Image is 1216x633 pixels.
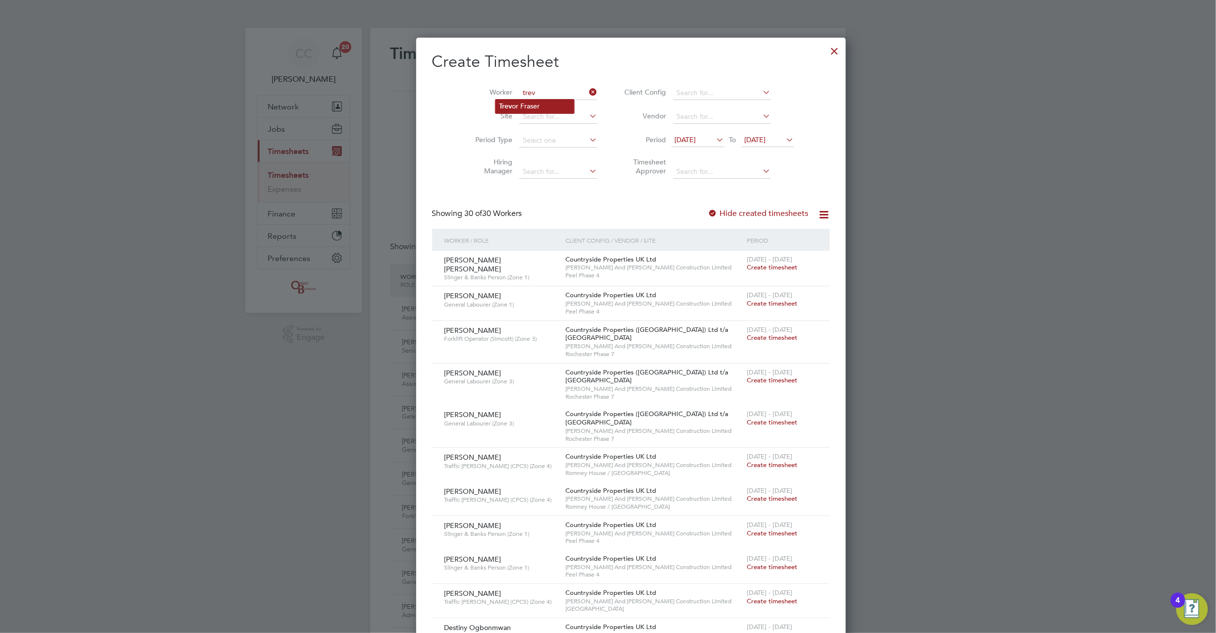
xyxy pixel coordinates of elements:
[565,342,742,350] span: [PERSON_NAME] And [PERSON_NAME] Construction Limited
[468,135,512,144] label: Period Type
[565,469,742,477] span: Romney House / [GEOGRAPHIC_DATA]
[747,376,797,384] span: Create timesheet
[565,255,656,264] span: Countryside Properties UK Ltd
[565,529,742,537] span: [PERSON_NAME] And [PERSON_NAME] Construction Limited
[444,326,501,335] span: [PERSON_NAME]
[499,102,512,110] b: Trev
[565,563,742,571] span: [PERSON_NAME] And [PERSON_NAME] Construction Limited
[444,496,558,504] span: Traffic [PERSON_NAME] (CPCS) (Zone 4)
[747,410,792,418] span: [DATE] - [DATE]
[444,291,501,300] span: [PERSON_NAME]
[1176,593,1208,625] button: Open Resource Center, 4 new notifications
[444,256,501,273] span: [PERSON_NAME] [PERSON_NAME]
[726,133,739,146] span: To
[565,350,742,358] span: Rochester Phase 7
[444,273,558,281] span: Slinger & Banks Person (Zone 1)
[747,325,792,334] span: [DATE] - [DATE]
[444,462,558,470] span: Traffic [PERSON_NAME] (CPCS) (Zone 4)
[565,452,656,461] span: Countryside Properties UK Ltd
[565,308,742,316] span: Peel Phase 4
[432,52,830,72] h2: Create Timesheet
[747,368,792,376] span: [DATE] - [DATE]
[565,385,742,393] span: [PERSON_NAME] And [PERSON_NAME] Construction Limited
[747,521,792,529] span: [DATE] - [DATE]
[747,333,797,342] span: Create timesheet
[1176,600,1180,613] div: 4
[747,263,797,271] span: Create timesheet
[747,529,797,537] span: Create timesheet
[444,420,558,427] span: General Labourer (Zone 3)
[565,521,656,529] span: Countryside Properties UK Ltd
[565,368,728,385] span: Countryside Properties ([GEOGRAPHIC_DATA]) Ltd t/a [GEOGRAPHIC_DATA]
[673,110,771,124] input: Search for...
[519,134,597,148] input: Select one
[565,597,742,605] span: [PERSON_NAME] And [PERSON_NAME] Construction Limited
[465,209,522,218] span: 30 Workers
[565,486,656,495] span: Countryside Properties UK Ltd
[444,410,501,419] span: [PERSON_NAME]
[565,291,656,299] span: Countryside Properties UK Ltd
[444,623,511,632] span: Destiny Ogbonmwan
[565,410,728,426] span: Countryside Properties ([GEOGRAPHIC_DATA]) Ltd t/a [GEOGRAPHIC_DATA]
[468,158,512,175] label: Hiring Manager
[444,598,558,606] span: Traffic [PERSON_NAME] (CPCS) (Zone 4)
[565,537,742,545] span: Peel Phase 4
[565,264,742,271] span: [PERSON_NAME] And [PERSON_NAME] Construction Limited
[565,554,656,563] span: Countryside Properties UK Ltd
[565,503,742,511] span: Romney House / [GEOGRAPHIC_DATA]
[565,571,742,579] span: Peel Phase 4
[747,597,797,605] span: Create timesheet
[444,555,501,564] span: [PERSON_NAME]
[747,452,792,461] span: [DATE] - [DATE]
[432,209,524,219] div: Showing
[747,461,797,469] span: Create timesheet
[565,325,728,342] span: Countryside Properties ([GEOGRAPHIC_DATA]) Ltd t/a [GEOGRAPHIC_DATA]
[565,271,742,279] span: Peel Phase 4
[747,563,797,571] span: Create timesheet
[747,418,797,426] span: Create timesheet
[444,369,501,377] span: [PERSON_NAME]
[565,427,742,435] span: [PERSON_NAME] And [PERSON_NAME] Construction Limited
[747,554,792,563] span: [DATE] - [DATE]
[565,461,742,469] span: [PERSON_NAME] And [PERSON_NAME] Construction Limited
[444,530,558,538] span: Slinger & Banks Person (Zone 1)
[565,393,742,401] span: Rochester Phase 7
[444,589,501,598] span: [PERSON_NAME]
[565,588,656,597] span: Countryside Properties UK Ltd
[747,494,797,503] span: Create timesheet
[444,301,558,309] span: General Labourer (Zone 1)
[444,487,501,496] span: [PERSON_NAME]
[622,158,666,175] label: Timesheet Approver
[565,435,742,443] span: Rochester Phase 7
[444,564,558,572] span: Slinger & Banks Person (Zone 1)
[519,165,597,179] input: Search for...
[442,229,563,252] div: Worker / Role
[468,88,512,97] label: Worker
[496,100,574,113] li: or Fraser
[468,111,512,120] label: Site
[444,335,558,343] span: Forklift Operator (Simcott) (Zone 3)
[745,135,766,144] span: [DATE]
[565,623,656,631] span: Countryside Properties UK Ltd
[744,229,820,252] div: Period
[747,291,792,299] span: [DATE] - [DATE]
[563,229,744,252] div: Client Config / Vendor / Site
[622,88,666,97] label: Client Config
[747,299,797,308] span: Create timesheet
[673,86,771,100] input: Search for...
[565,495,742,503] span: [PERSON_NAME] And [PERSON_NAME] Construction Limited
[465,209,483,218] span: 30 of
[519,86,597,100] input: Search for...
[747,588,792,597] span: [DATE] - [DATE]
[565,300,742,308] span: [PERSON_NAME] And [PERSON_NAME] Construction Limited
[622,111,666,120] label: Vendor
[708,209,808,218] label: Hide created timesheets
[673,165,771,179] input: Search for...
[675,135,696,144] span: [DATE]
[622,135,666,144] label: Period
[747,486,792,495] span: [DATE] - [DATE]
[444,377,558,385] span: General Labourer (Zone 3)
[747,623,792,631] span: [DATE] - [DATE]
[444,453,501,462] span: [PERSON_NAME]
[565,605,742,613] span: [GEOGRAPHIC_DATA]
